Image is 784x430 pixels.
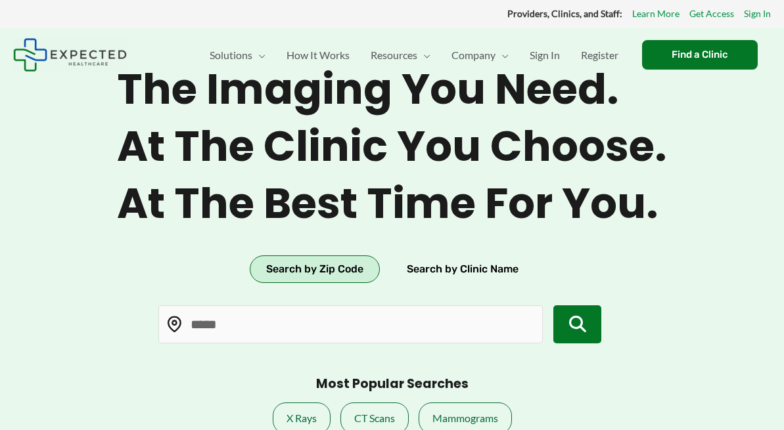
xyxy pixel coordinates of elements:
span: Menu Toggle [417,32,430,78]
a: Learn More [632,5,680,22]
nav: Primary Site Navigation [199,32,629,78]
button: Search by Clinic Name [390,255,535,283]
h3: Most Popular Searches [316,376,469,393]
span: At the best time for you. [117,179,667,229]
a: ResourcesMenu Toggle [360,32,441,78]
span: How It Works [287,32,350,78]
span: Company [451,32,496,78]
span: Menu Toggle [496,32,509,78]
a: How It Works [276,32,360,78]
span: Register [581,32,618,78]
span: Menu Toggle [252,32,265,78]
span: Resources [371,32,417,78]
a: SolutionsMenu Toggle [199,32,276,78]
span: At the clinic you choose. [117,121,667,172]
span: Solutions [210,32,252,78]
a: Register [570,32,629,78]
span: Sign In [530,32,560,78]
button: Search by Zip Code [250,255,380,283]
img: Expected Healthcare Logo - side, dark font, small [13,38,127,72]
img: Location pin [166,316,183,333]
a: Find a Clinic [642,40,758,70]
span: The imaging you need. [117,64,667,115]
a: Sign In [744,5,771,22]
a: Sign In [519,32,570,78]
strong: Providers, Clinics, and Staff: [507,8,622,19]
a: CompanyMenu Toggle [441,32,519,78]
a: Get Access [689,5,734,22]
